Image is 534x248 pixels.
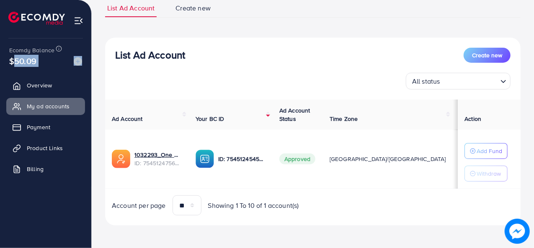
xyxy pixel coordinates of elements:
span: Your BC ID [196,115,224,123]
img: ic-ads-acc.e4c84228.svg [112,150,130,168]
div: <span class='underline'>1032293_One More Collection_1756736302065</span></br>7545124756401160209 [134,151,182,168]
button: Withdraw [464,166,508,182]
img: menu [74,16,83,26]
span: Account per page [112,201,166,210]
a: Product Links [6,140,85,156]
a: Payment [6,119,85,136]
img: image [505,219,530,244]
h3: List Ad Account [115,49,185,61]
span: Create new [175,3,211,13]
span: Ad Account [112,115,143,123]
img: ic-ba-acc.ded83a64.svg [196,150,214,168]
img: image [74,57,82,66]
span: List Ad Account [107,3,155,13]
span: Create new [472,51,502,59]
span: All status [410,75,442,87]
span: Time Zone [330,115,358,123]
img: logo [8,12,65,25]
p: Add Fund [477,146,502,156]
span: ID: 7545124756401160209 [134,159,182,167]
span: Billing [27,165,44,173]
span: Approved [279,153,315,164]
input: Search for option [443,74,497,87]
p: Withdraw [477,169,501,179]
span: $50.09 [9,55,36,67]
span: My ad accounts [27,102,70,110]
a: 1032293_One More Collection_1756736302065 [134,151,182,159]
button: Add Fund [464,143,508,159]
span: Payment [27,123,50,131]
a: My ad accounts [6,98,85,115]
a: Overview [6,77,85,94]
div: Search for option [406,73,511,89]
a: Billing [6,161,85,177]
span: Product Links [27,144,63,152]
span: Overview [27,81,52,89]
span: Ad Account Status [279,106,310,123]
span: Ecomdy Balance [9,46,54,54]
button: Create new [464,48,511,63]
span: [GEOGRAPHIC_DATA]/[GEOGRAPHIC_DATA] [330,155,446,163]
span: Action [464,115,481,123]
p: ID: 7545124545385332753 [218,154,266,164]
span: Showing 1 To 10 of 1 account(s) [208,201,299,210]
